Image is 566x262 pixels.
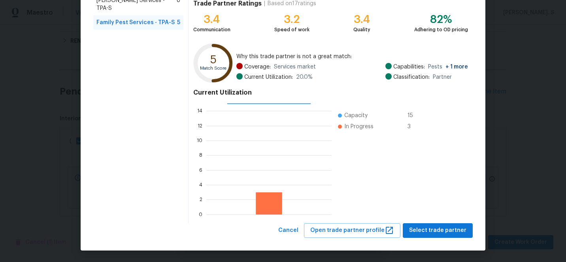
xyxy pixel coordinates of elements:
text: 8 [199,153,202,158]
span: Capacity [344,112,368,120]
span: 5 [177,19,180,27]
div: Quality [353,26,370,34]
span: Partner [433,73,452,81]
span: 15 [408,112,420,120]
button: Cancel [275,223,302,238]
span: Coverage: [244,63,271,71]
button: Select trade partner [403,223,473,238]
span: Classification: [393,73,430,81]
div: 3.4 [353,15,370,23]
span: Open trade partner profile [310,226,394,235]
button: Open trade partner profile [304,223,400,238]
div: Speed of work [274,26,309,34]
text: 2 [200,197,202,202]
text: 14 [197,108,202,113]
span: Why this trade partner is not a great match: [236,53,468,61]
span: Select trade partner [409,226,466,235]
div: 3.4 [193,15,230,23]
span: + 1 more [445,64,468,70]
span: Cancel [278,226,298,235]
div: Adhering to OD pricing [414,26,468,34]
text: 5 [210,54,217,65]
text: 4 [199,182,202,187]
span: Current Utilization: [244,73,293,81]
span: Pests [428,63,468,71]
span: Services market [274,63,316,71]
text: 12 [198,123,202,128]
text: 6 [199,168,202,173]
span: 3 [408,123,420,131]
div: 82% [414,15,468,23]
h4: Current Utilization [193,89,468,97]
text: 0 [199,212,202,217]
div: Communication [193,26,230,34]
text: 10 [197,138,202,143]
text: Match Score [200,66,226,70]
span: Capabilities: [393,63,425,71]
span: In Progress [344,123,374,131]
div: 3.2 [274,15,309,23]
span: 20.0 % [296,73,313,81]
span: Family Pest Services - TPA-S [96,19,175,27]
